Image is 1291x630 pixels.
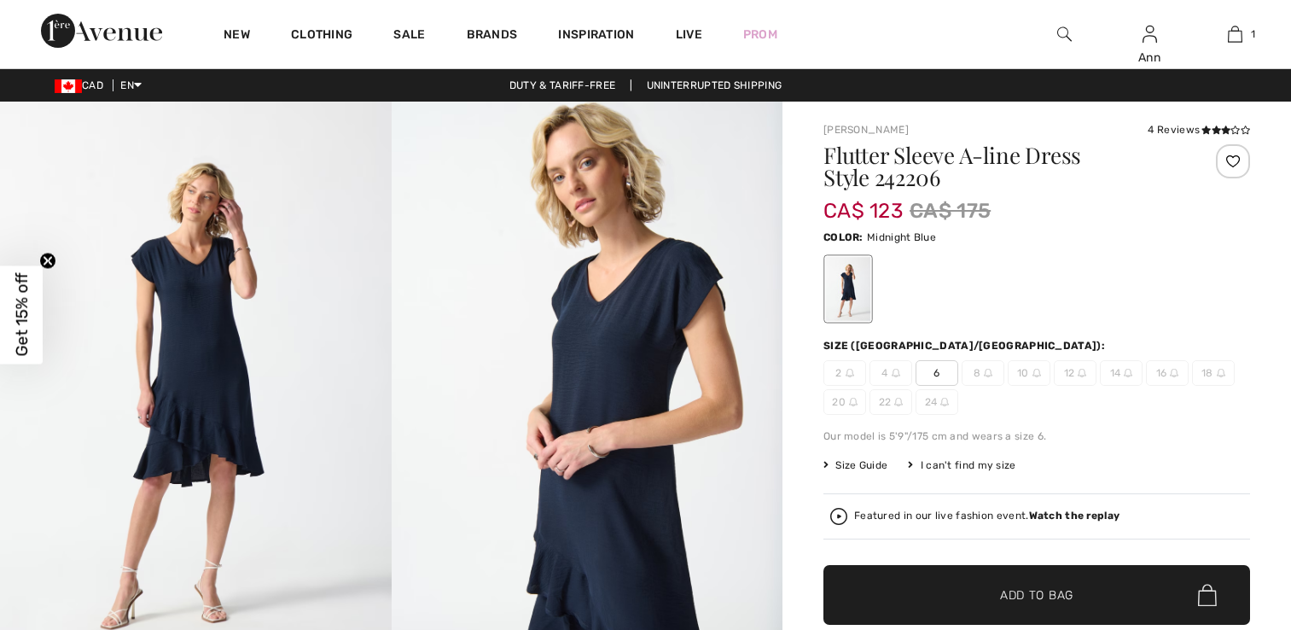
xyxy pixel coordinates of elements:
span: 12 [1054,360,1096,386]
img: My Bag [1228,24,1242,44]
span: Size Guide [823,458,887,473]
span: 18 [1192,360,1235,386]
div: Featured in our live fashion event. [854,510,1119,522]
img: ring-m.svg [1124,369,1132,377]
a: Sign In [1143,26,1157,42]
div: 4 Reviews [1148,122,1250,137]
a: Sale [393,27,425,45]
span: 4 [869,360,912,386]
img: ring-m.svg [1217,369,1225,377]
span: Add to Bag [1000,586,1073,604]
img: My Info [1143,24,1157,44]
img: Bag.svg [1198,584,1217,606]
span: 22 [869,389,912,415]
img: Watch the replay [830,508,847,525]
strong: Watch the replay [1029,510,1120,522]
img: ring-m.svg [984,369,992,377]
a: Live [676,26,702,44]
a: New [224,27,250,45]
a: Prom [743,26,777,44]
iframe: Opens a widget where you can find more information [1182,502,1274,545]
span: 14 [1100,360,1143,386]
span: Color: [823,231,864,243]
a: Brands [467,27,518,45]
img: search the website [1057,24,1072,44]
img: ring-m.svg [892,369,900,377]
button: Add to Bag [823,565,1250,625]
img: ring-m.svg [1078,369,1086,377]
img: ring-m.svg [1170,369,1178,377]
span: CA$ 175 [910,195,991,226]
img: ring-m.svg [846,369,854,377]
button: Close teaser [39,253,56,270]
div: Our model is 5'9"/175 cm and wears a size 6. [823,429,1250,444]
span: 24 [916,389,958,415]
span: 2 [823,360,866,386]
img: ring-m.svg [1032,369,1041,377]
div: Size ([GEOGRAPHIC_DATA]/[GEOGRAPHIC_DATA]): [823,338,1108,353]
span: Midnight Blue [867,231,936,243]
a: [PERSON_NAME] [823,124,909,136]
div: Ann [1108,49,1191,67]
img: ring-m.svg [849,398,858,406]
span: CAD [55,79,110,91]
a: 1 [1193,24,1276,44]
span: 1 [1251,26,1255,42]
span: 10 [1008,360,1050,386]
span: 16 [1146,360,1189,386]
img: 1ère Avenue [41,14,162,48]
span: Inspiration [558,27,634,45]
h1: Flutter Sleeve A-line Dress Style 242206 [823,144,1179,189]
span: CA$ 123 [823,182,903,223]
div: Midnight Blue [826,257,870,321]
span: 20 [823,389,866,415]
div: I can't find my size [908,458,1015,473]
img: ring-m.svg [894,398,903,406]
span: EN [120,79,142,91]
span: 6 [916,360,958,386]
a: Clothing [291,27,352,45]
img: ring-m.svg [940,398,949,406]
img: Canadian Dollar [55,79,82,93]
span: 8 [962,360,1004,386]
span: Get 15% off [12,273,32,357]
